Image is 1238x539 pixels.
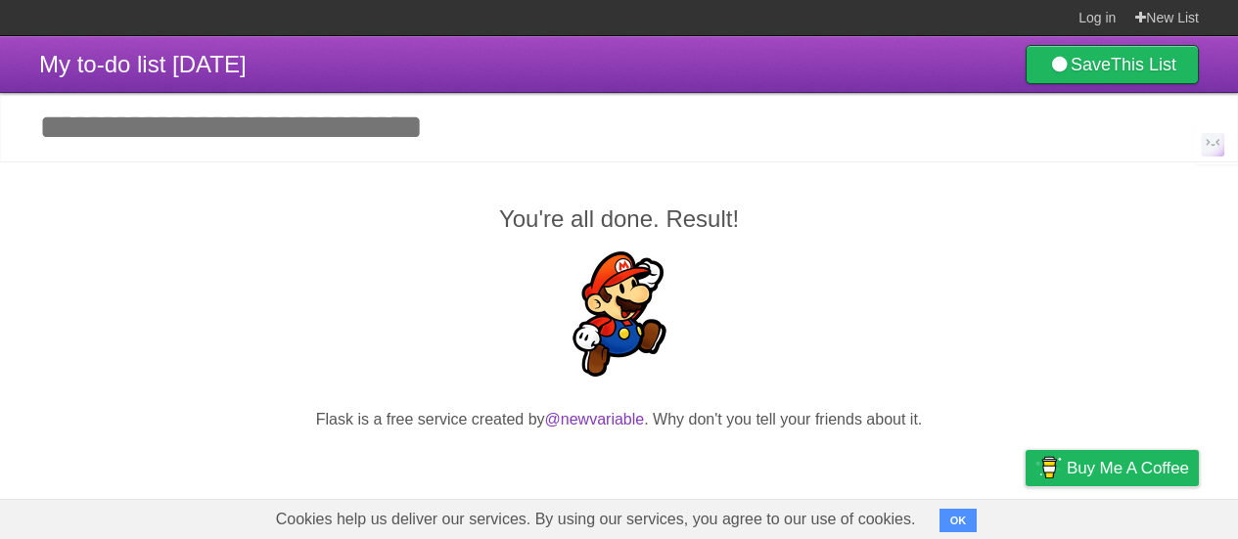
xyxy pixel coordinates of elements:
iframe: X Post Button [584,456,655,483]
a: SaveThis List [1026,45,1199,84]
span: Buy me a coffee [1067,451,1189,485]
span: Cookies help us deliver our services. By using our services, you agree to our use of cookies. [256,500,936,539]
a: @newvariable [545,411,645,427]
b: This List [1111,55,1176,74]
img: Super Mario [557,251,682,377]
h2: You're all done. Result! [39,202,1199,237]
a: Buy me a coffee [1026,450,1199,486]
img: Buy me a coffee [1035,451,1062,484]
button: OK [940,509,978,532]
p: Flask is a free service created by . Why don't you tell your friends about it. [39,408,1199,431]
span: My to-do list [DATE] [39,51,247,77]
